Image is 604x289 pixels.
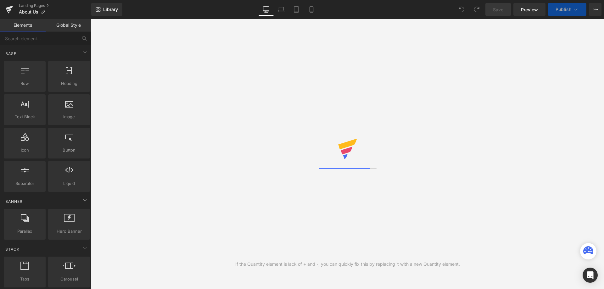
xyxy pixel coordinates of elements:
span: Image [50,114,88,120]
span: Stack [5,246,20,252]
span: Parallax [6,228,44,235]
span: About Us [19,9,38,14]
div: If the Quantity element is lack of + and -, you can quickly fix this by replacing it with a new Q... [235,261,460,268]
button: More [589,3,601,16]
a: Desktop [259,3,274,16]
a: Global Style [46,19,91,31]
span: Publish [556,7,571,12]
span: Tabs [6,276,44,282]
div: Open Intercom Messenger [583,268,598,283]
span: Banner [5,198,23,204]
span: Button [50,147,88,153]
span: Hero Banner [50,228,88,235]
span: Text Block [6,114,44,120]
a: Landing Pages [19,3,91,8]
a: New Library [91,3,122,16]
a: Tablet [289,3,304,16]
span: Carousel [50,276,88,282]
span: Row [6,80,44,87]
span: Icon [6,147,44,153]
a: Mobile [304,3,319,16]
span: Heading [50,80,88,87]
a: Preview [513,3,545,16]
span: Library [103,7,118,12]
span: Base [5,51,17,57]
span: Liquid [50,180,88,187]
button: Publish [548,3,586,16]
span: Save [493,6,503,13]
button: Redo [470,3,483,16]
a: Laptop [274,3,289,16]
span: Separator [6,180,44,187]
span: Preview [521,6,538,13]
button: Undo [455,3,468,16]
